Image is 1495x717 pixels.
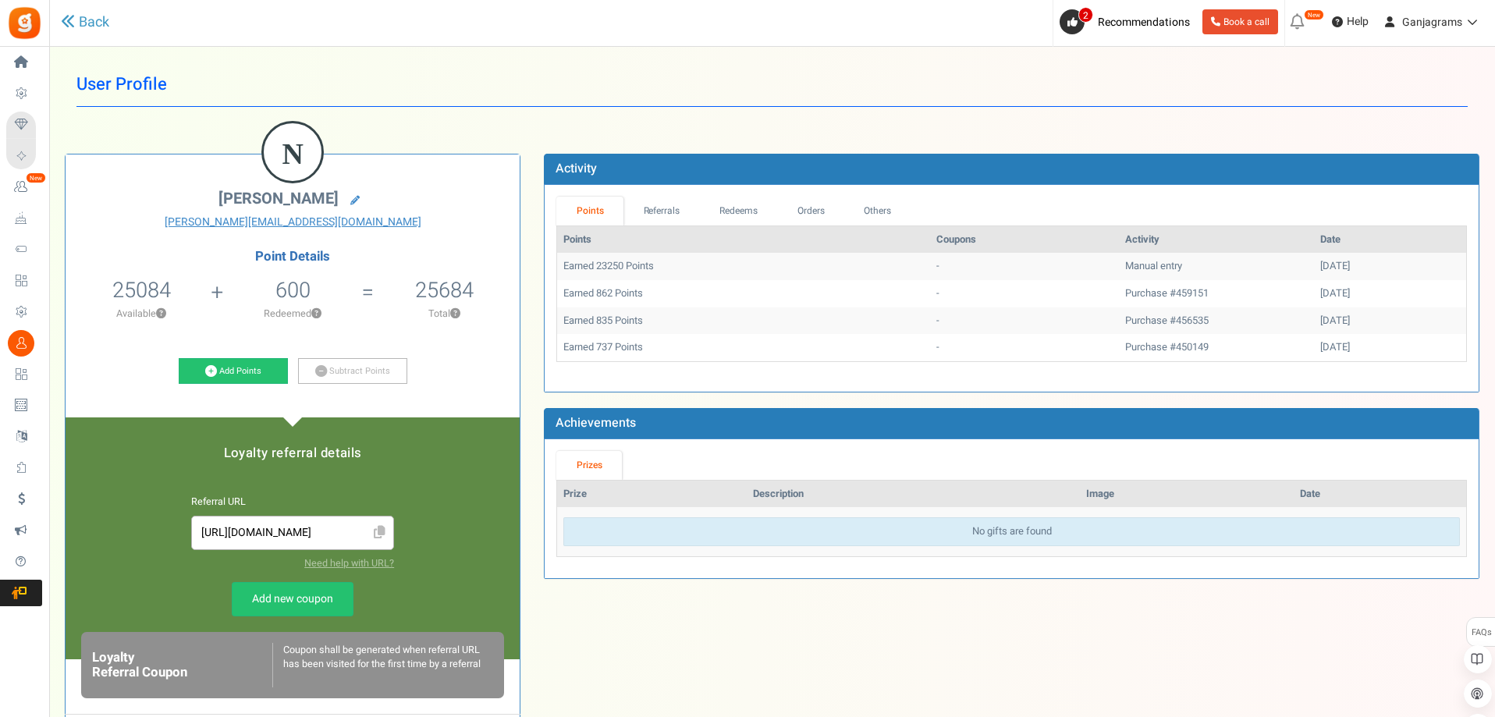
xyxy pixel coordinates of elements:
td: - [930,334,1119,361]
em: New [1304,9,1324,20]
a: Book a call [1202,9,1278,34]
a: Add new coupon [232,582,353,616]
a: Add Points [179,358,288,385]
p: Redeemed [225,307,360,321]
div: [DATE] [1320,286,1460,301]
a: Subtract Points [298,358,407,385]
h6: Loyalty Referral Coupon [92,651,272,680]
button: ? [156,309,166,319]
a: 2 Recommendations [1060,9,1196,34]
span: Click to Copy [367,520,392,547]
h5: 600 [275,279,311,302]
a: Need help with URL? [304,556,394,570]
a: Points [556,197,623,225]
span: Recommendations [1098,14,1190,30]
a: Prizes [556,451,622,480]
b: Activity [556,159,597,178]
h6: Referral URL [191,497,394,508]
td: Purchase #450149 [1119,334,1314,361]
td: Earned 737 Points [557,334,929,361]
em: New [26,172,46,183]
a: Others [844,197,911,225]
td: - [930,307,1119,335]
div: [DATE] [1320,259,1460,274]
figcaption: N [264,123,321,184]
th: Description [747,481,1080,508]
button: ? [311,309,321,319]
div: No gifts are found [563,517,1460,546]
h5: 25684 [415,279,474,302]
button: ? [450,309,460,319]
th: Date [1314,226,1466,254]
span: 25084 [112,275,171,306]
td: - [930,253,1119,280]
p: Available [73,307,209,321]
span: Ganjagrams [1402,14,1462,30]
td: Earned 23250 Points [557,253,929,280]
span: [PERSON_NAME] [218,187,339,210]
div: Coupon shall be generated when referral URL has been visited for the first time by a referral [272,643,493,687]
a: [PERSON_NAME][EMAIL_ADDRESS][DOMAIN_NAME] [77,215,508,230]
h1: User Profile [76,62,1468,107]
th: Image [1080,481,1294,508]
th: Date [1294,481,1466,508]
a: Orders [777,197,844,225]
td: Earned 862 Points [557,280,929,307]
span: Help [1343,14,1369,30]
a: Redeems [700,197,778,225]
td: Purchase #456535 [1119,307,1314,335]
a: Help [1326,9,1375,34]
h5: Loyalty referral details [81,446,504,460]
td: Earned 835 Points [557,307,929,335]
a: Referrals [623,197,700,225]
th: Activity [1119,226,1314,254]
b: Achievements [556,414,636,432]
span: 2 [1078,7,1093,23]
th: Prize [557,481,746,508]
p: Total [376,307,512,321]
div: [DATE] [1320,340,1460,355]
td: Purchase #459151 [1119,280,1314,307]
td: - [930,280,1119,307]
th: Coupons [930,226,1119,254]
img: Gratisfaction [7,5,42,41]
th: Points [557,226,929,254]
h4: Point Details [66,250,520,264]
div: [DATE] [1320,314,1460,328]
span: Manual entry [1125,258,1182,273]
a: New [6,174,42,201]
